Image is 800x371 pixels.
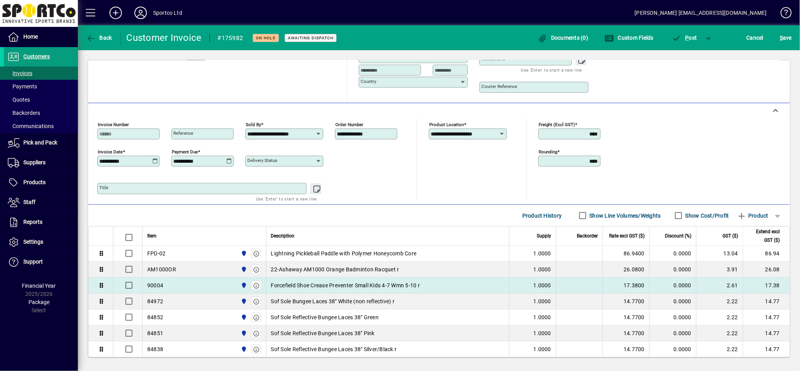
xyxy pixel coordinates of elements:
[748,227,780,244] span: Extend excl GST ($)
[696,325,743,341] td: 2.22
[685,35,689,41] span: P
[78,31,121,45] app-page-header-button: Back
[86,35,112,41] span: Back
[649,262,696,278] td: 0.0000
[22,283,56,289] span: Financial Year
[536,31,590,45] button: Documents (0)
[147,281,163,289] div: 90004
[147,345,163,353] div: 84838
[271,281,420,289] span: Forcefield Shoe Crease Preventer Small Kids 4-7 Wmn 5-10 r
[696,341,743,357] td: 2.22
[147,266,176,273] div: AM1000OR
[239,345,248,353] span: Sportco Ltd Warehouse
[247,158,277,163] mat-label: Delivery status
[534,313,552,321] span: 1.0000
[4,252,78,272] a: Support
[608,250,645,257] div: 86.9400
[239,329,248,338] span: Sportco Ltd Warehouse
[649,246,696,262] td: 0.0000
[577,232,598,240] span: Backorder
[271,345,397,353] span: Sof Sole Reflective Bungee Laces 38" Silver/Black r
[534,329,552,337] span: 1.0000
[239,281,248,290] span: Sportco Ltd Warehouse
[608,329,645,337] div: 14.7700
[98,149,123,155] mat-label: Invoice date
[665,232,691,240] span: Discount (%)
[609,232,645,240] span: Rate excl GST ($)
[588,212,661,220] label: Show Line Volumes/Weights
[649,294,696,309] td: 0.0000
[608,345,645,353] div: 14.7700
[239,313,248,322] span: Sportco Ltd Warehouse
[649,341,696,357] td: 0.0000
[743,294,789,309] td: 14.77
[534,281,552,289] span: 1.0000
[4,213,78,232] a: Reports
[696,294,743,309] td: 2.22
[4,27,78,47] a: Home
[335,122,363,127] mat-label: Order number
[604,35,654,41] span: Custom Fields
[147,250,166,257] div: FPD-02
[4,67,78,80] a: Invoices
[23,159,46,165] span: Suppliers
[8,70,32,76] span: Invoices
[23,53,50,60] span: Customers
[534,266,552,273] span: 1.0000
[218,32,243,44] div: #175982
[635,7,767,19] div: [PERSON_NAME] [EMAIL_ADDRESS][DOMAIN_NAME]
[775,2,790,27] a: Knowledge Base
[522,209,562,222] span: Product History
[271,266,399,273] span: 22-Ashaway AM1000 Orange Badminton Racquet r
[4,133,78,153] a: Pick and Pack
[737,209,768,222] span: Product
[4,93,78,106] a: Quotes
[23,139,57,146] span: Pick and Pack
[172,149,198,155] mat-label: Payment due
[271,329,375,337] span: Sof Sole Reflective Bungee Laces 38" Pink
[481,84,517,89] mat-label: Courier Reference
[668,31,701,45] button: Post
[696,262,743,278] td: 3.91
[271,232,295,240] span: Description
[4,173,78,192] a: Products
[539,149,557,155] mat-label: Rounding
[128,6,153,20] button: Profile
[4,106,78,120] a: Backorders
[534,250,552,257] span: 1.0000
[429,122,464,127] mat-label: Product location
[84,31,114,45] button: Back
[743,262,789,278] td: 26.08
[239,265,248,274] span: Sportco Ltd Warehouse
[696,309,743,325] td: 2.22
[8,83,37,90] span: Payments
[147,232,157,240] span: Item
[534,345,552,353] span: 1.0000
[147,329,163,337] div: 84851
[4,80,78,93] a: Payments
[649,325,696,341] td: 0.0000
[608,297,645,305] div: 14.7700
[722,232,738,240] span: GST ($)
[361,79,376,84] mat-label: Country
[649,278,696,294] td: 0.0000
[239,249,248,258] span: Sportco Ltd Warehouse
[780,32,792,44] span: ave
[256,194,317,203] mat-hint: Use 'Enter' to start a new line
[4,232,78,252] a: Settings
[696,278,743,294] td: 2.61
[98,122,129,127] mat-label: Invoice number
[4,153,78,172] a: Suppliers
[608,313,645,321] div: 14.7700
[8,123,54,129] span: Communications
[23,239,43,245] span: Settings
[534,297,552,305] span: 1.0000
[743,278,789,294] td: 17.38
[23,219,42,225] span: Reports
[8,110,40,116] span: Backorders
[127,32,202,44] div: Customer Invoice
[684,212,729,220] label: Show Cost/Profit
[608,281,645,289] div: 17.3800
[23,258,43,265] span: Support
[745,31,766,45] button: Cancel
